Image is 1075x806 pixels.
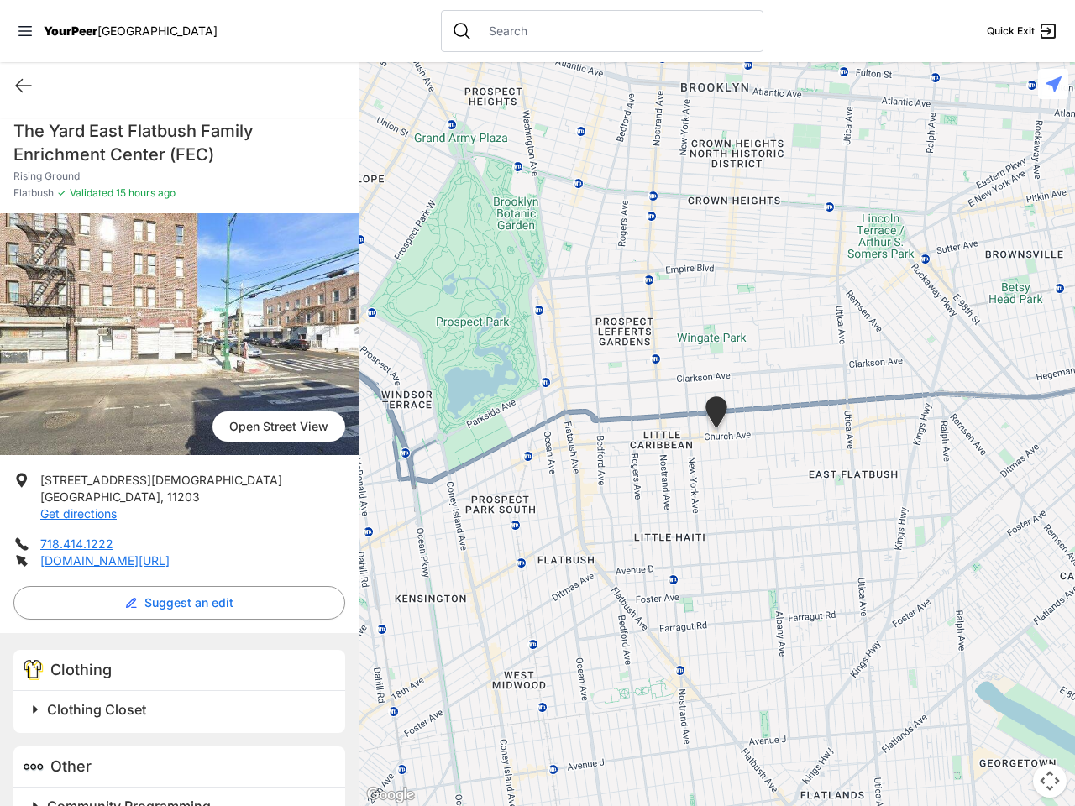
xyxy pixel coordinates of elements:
[160,489,164,504] span: ,
[50,757,92,775] span: Other
[13,186,54,200] span: Flatbush
[40,553,170,568] a: [DOMAIN_NAME][URL]
[40,506,117,521] a: Get directions
[363,784,418,806] a: Open this area in Google Maps (opens a new window)
[987,24,1035,38] span: Quick Exit
[40,489,160,504] span: [GEOGRAPHIC_DATA]
[702,396,731,434] div: Rising Ground
[479,23,752,39] input: Search
[70,186,113,199] span: Validated
[167,489,200,504] span: 11203
[47,701,146,718] span: Clothing Closet
[44,24,97,38] span: YourPeer
[13,119,345,166] h1: The Yard East Flatbush Family Enrichment Center (FEC)
[13,170,345,183] p: Rising Ground
[144,594,233,611] span: Suggest an edit
[212,411,345,442] span: Open Street View
[113,186,176,199] span: 15 hours ago
[363,784,418,806] img: Google
[57,186,66,200] span: ✓
[50,661,112,678] span: Clothing
[40,536,113,551] a: 718.414.1222
[97,24,218,38] span: [GEOGRAPHIC_DATA]
[40,473,282,487] span: [STREET_ADDRESS][DEMOGRAPHIC_DATA]
[987,21,1058,41] a: Quick Exit
[1033,764,1067,798] button: Map camera controls
[44,26,218,36] a: YourPeer[GEOGRAPHIC_DATA]
[13,586,345,620] button: Suggest an edit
